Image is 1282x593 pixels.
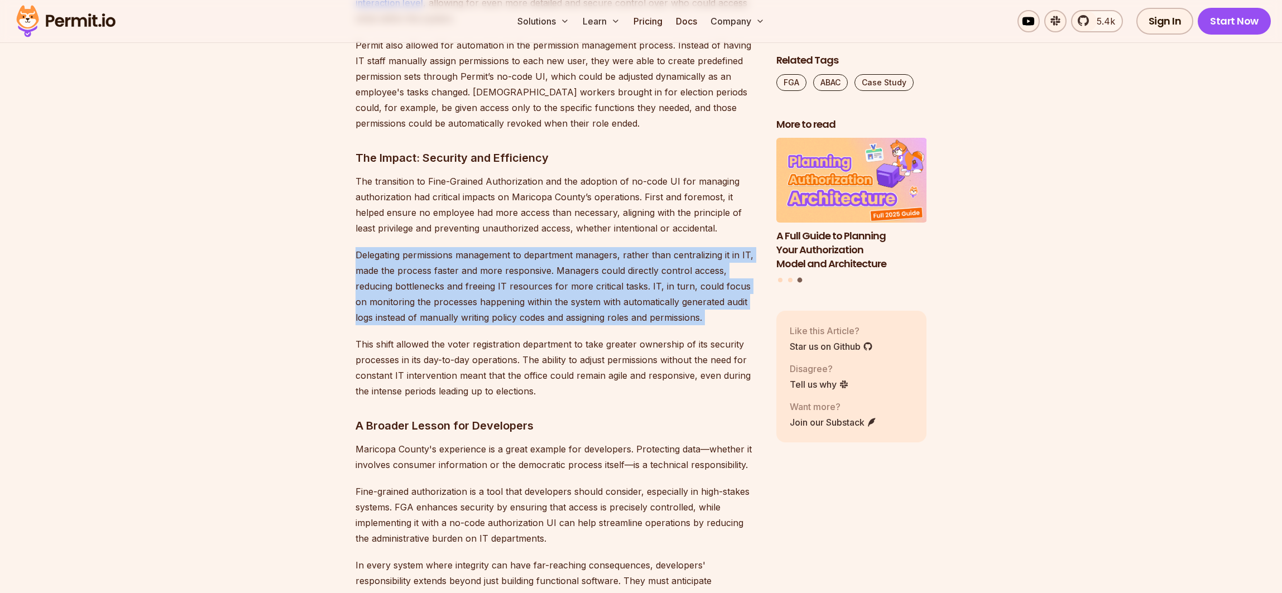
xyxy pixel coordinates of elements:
p: Fine-grained authorization is a tool that developers should consider, especially in high-stakes s... [356,484,758,546]
a: Join our Substack [790,416,877,429]
a: FGA [776,74,806,91]
img: Permit logo [11,2,121,40]
a: Start Now [1198,8,1271,35]
h3: A Broader Lesson for Developers [356,417,758,435]
img: A Full Guide to Planning Your Authorization Model and Architecture [776,138,927,223]
p: This shift allowed the voter registration department to take greater ownership of its security pr... [356,336,758,399]
p: The transition to Fine-Grained Authorization and the adoption of no-code UI for managing authoriz... [356,173,758,236]
button: Go to slide 1 [778,278,782,282]
a: Docs [671,10,702,32]
p: Like this Article? [790,324,873,338]
p: Permit also allowed for automation in the permission management process. Instead of having IT sta... [356,37,758,131]
button: Learn [578,10,625,32]
p: Delegating permissions management to department managers, rather than centralizing it in IT, made... [356,247,758,325]
button: Go to slide 3 [798,278,803,283]
div: Posts [776,138,927,285]
a: Sign In [1136,8,1194,35]
a: 5.4k [1071,10,1123,32]
h3: A Full Guide to Planning Your Authorization Model and Architecture [776,229,927,271]
a: Tell us why [790,378,849,391]
a: ABAC [813,74,848,91]
h2: Related Tags [776,54,927,68]
p: Maricopa County's experience is a great example for developers. Protecting data—whether it involv... [356,441,758,473]
a: A Full Guide to Planning Your Authorization Model and ArchitectureA Full Guide to Planning Your A... [776,138,927,271]
h2: More to read [776,118,927,132]
li: 3 of 3 [776,138,927,271]
span: 5.4k [1090,15,1115,28]
h3: The Impact: Security and Efficiency [356,149,758,167]
p: Want more? [790,400,877,413]
a: Pricing [629,10,667,32]
p: Disagree? [790,362,849,375]
button: Solutions [513,10,574,32]
a: Case Study [854,74,914,91]
button: Company [706,10,769,32]
button: Go to slide 2 [788,278,793,282]
a: Star us on Github [790,340,873,353]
